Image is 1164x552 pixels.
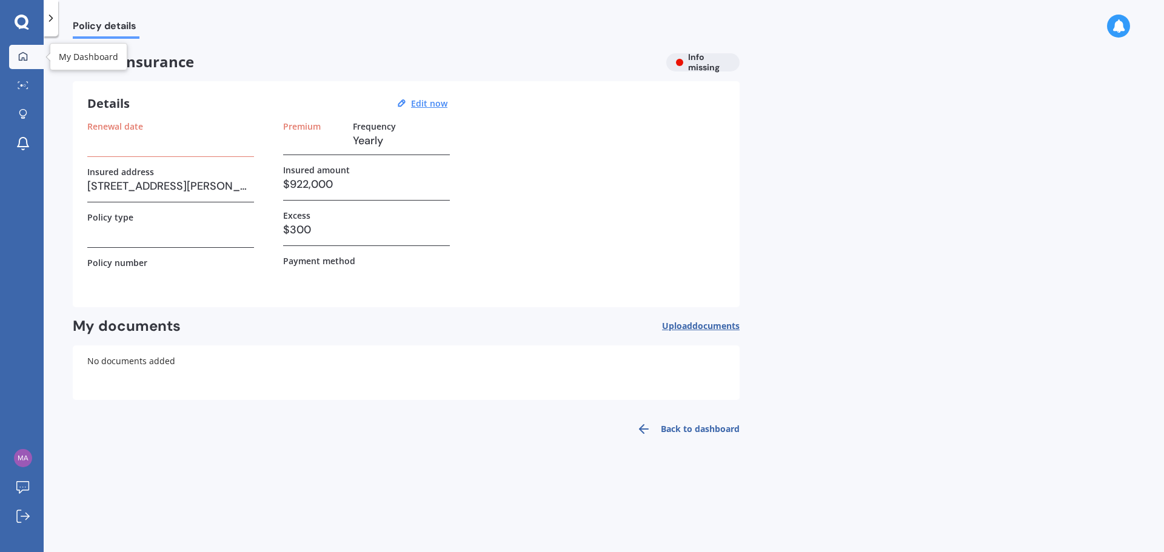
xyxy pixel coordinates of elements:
span: Upload [662,321,740,331]
label: Policy number [87,258,147,268]
h3: Details [87,96,130,111]
label: Payment method [283,256,355,266]
button: Edit now [407,98,451,109]
label: Insured address [87,167,154,177]
div: No documents added [73,345,740,400]
span: House insurance [73,53,657,71]
h2: My documents [73,317,181,336]
label: Premium [283,121,321,131]
u: Edit now [411,98,447,109]
img: d384aa1007585ec6cf3f9fe4e757bb5c [14,449,32,467]
label: Insured amount [283,165,350,175]
label: Excess [283,210,310,221]
a: Back to dashboard [629,414,740,444]
h3: [STREET_ADDRESS][PERSON_NAME] [87,177,254,195]
label: Renewal date [87,121,143,131]
span: documents [692,320,740,331]
h3: $922,000 [283,175,450,193]
button: Uploaddocuments [662,317,740,336]
h3: Yearly [353,131,450,150]
div: My Dashboard [59,51,118,63]
label: Frequency [353,121,396,131]
h3: $300 [283,221,450,239]
span: Policy details [73,20,139,36]
label: Policy type [87,212,133,222]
